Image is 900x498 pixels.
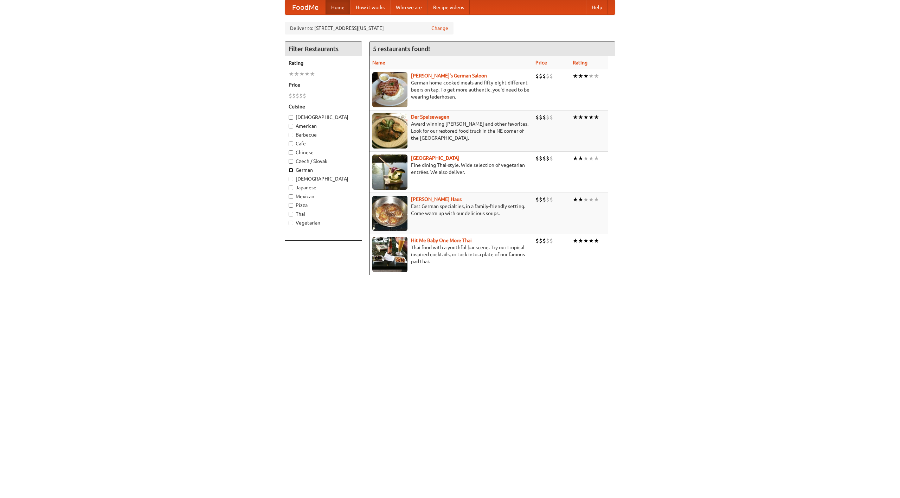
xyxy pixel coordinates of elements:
li: ★ [589,155,594,162]
li: $ [535,196,539,203]
li: $ [546,237,549,245]
img: esthers.jpg [372,72,407,107]
li: ★ [578,196,583,203]
li: $ [549,72,553,80]
label: Vegetarian [289,219,358,226]
input: [DEMOGRAPHIC_DATA] [289,177,293,181]
li: $ [299,92,303,100]
label: [DEMOGRAPHIC_DATA] [289,175,358,182]
li: ★ [589,196,594,203]
li: $ [542,113,546,121]
a: Price [535,60,547,65]
li: ★ [573,113,578,121]
label: American [289,122,358,130]
li: ★ [299,70,304,78]
a: Hit Me Baby One More Thai [411,238,472,243]
input: Barbecue [289,133,293,137]
img: speisewagen.jpg [372,113,407,149]
p: Award-winning [PERSON_NAME] and other favorites. Look for our restored food truck in the NE corne... [372,120,530,141]
input: Mexican [289,194,293,199]
input: Cafe [289,141,293,146]
li: $ [289,92,292,100]
li: ★ [578,113,583,121]
a: [GEOGRAPHIC_DATA] [411,155,459,161]
li: ★ [583,72,589,80]
a: [PERSON_NAME] Haus [411,196,462,202]
h5: Rating [289,59,358,67]
p: German home-cooked meals and fifty-eight different beers on tap. To get more authentic, you'd nee... [372,79,530,100]
label: Pizza [289,202,358,209]
li: $ [296,92,299,100]
li: $ [546,72,549,80]
li: ★ [594,155,599,162]
li: $ [549,196,553,203]
label: Chinese [289,149,358,156]
li: $ [539,113,542,121]
li: ★ [578,72,583,80]
li: ★ [310,70,315,78]
li: ★ [304,70,310,78]
li: $ [535,155,539,162]
li: ★ [594,237,599,245]
input: Czech / Slovak [289,159,293,164]
li: ★ [594,196,599,203]
label: Thai [289,210,358,218]
input: Chinese [289,150,293,155]
input: Vegetarian [289,221,293,225]
li: $ [549,113,553,121]
a: Der Speisewagen [411,114,449,120]
a: [PERSON_NAME]'s German Saloon [411,73,487,78]
li: ★ [594,113,599,121]
li: ★ [578,237,583,245]
li: ★ [583,113,589,121]
input: Pizza [289,203,293,208]
img: satay.jpg [372,155,407,190]
input: American [289,124,293,128]
a: Recipe videos [427,0,470,14]
li: ★ [583,155,589,162]
a: Change [431,25,448,32]
label: Japanese [289,184,358,191]
a: Who we are [390,0,427,14]
li: $ [546,196,549,203]
li: ★ [294,70,299,78]
label: Czech / Slovak [289,158,358,165]
label: [DEMOGRAPHIC_DATA] [289,114,358,121]
li: ★ [583,196,589,203]
li: $ [546,155,549,162]
p: Thai food with a youthful bar scene. Try our tropical inspired cocktails, or tuck into a plate of... [372,244,530,265]
li: ★ [289,70,294,78]
li: ★ [573,237,578,245]
li: $ [549,155,553,162]
div: Deliver to: [STREET_ADDRESS][US_STATE] [285,22,454,34]
li: $ [542,196,546,203]
li: ★ [594,72,599,80]
a: Rating [573,60,587,65]
input: [DEMOGRAPHIC_DATA] [289,115,293,120]
label: Cafe [289,140,358,147]
input: Thai [289,212,293,216]
li: $ [535,113,539,121]
li: ★ [583,237,589,245]
ng-pluralize: 5 restaurants found! [373,45,430,52]
li: $ [542,237,546,245]
p: Fine dining Thai-style. Wide selection of vegetarian entrées. We also deliver. [372,162,530,176]
li: $ [546,113,549,121]
label: German [289,166,358,174]
li: $ [542,72,546,80]
img: kohlhaus.jpg [372,196,407,231]
li: $ [549,237,553,245]
a: How it works [350,0,390,14]
li: ★ [589,113,594,121]
li: $ [303,92,306,100]
li: $ [535,72,539,80]
a: FoodMe [285,0,326,14]
li: ★ [578,155,583,162]
p: East German specialties, in a family-friendly setting. Come warm up with our delicious soups. [372,203,530,217]
li: ★ [573,155,578,162]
